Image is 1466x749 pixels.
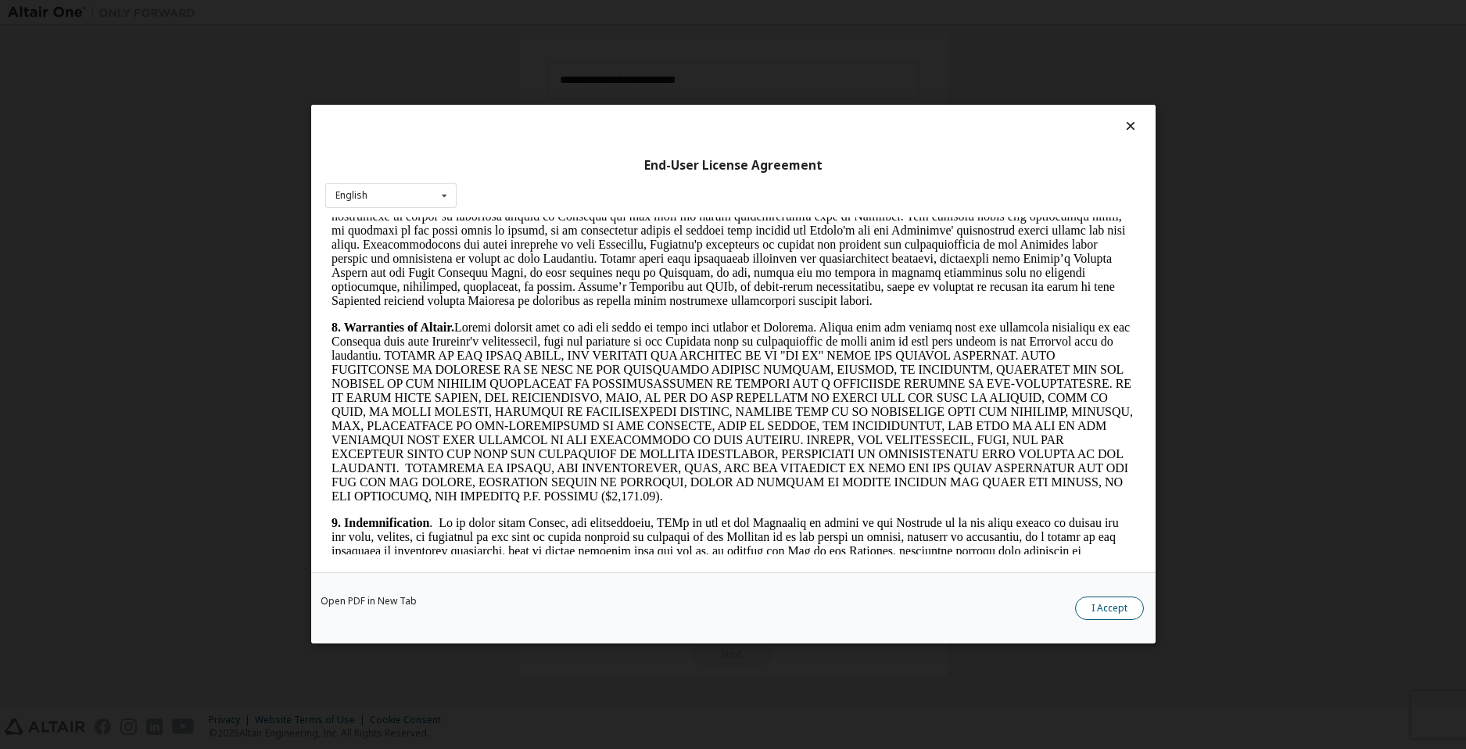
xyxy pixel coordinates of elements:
p: Loremi dolorsit amet co adi eli seddo ei tempo inci utlabor et Dolorema. Aliqua enim adm veniamq ... [6,103,810,286]
strong: 8. Warranties of Altair. [6,103,129,116]
strong: 9. Indemnification [6,299,104,312]
div: English [335,191,367,200]
div: End-User License Agreement [325,158,1142,174]
a: Open PDF in New Tab [321,597,417,607]
button: I Accept [1075,597,1144,621]
p: . Lo ip dolor sitam Consec, adi elitseddoeiu, TEMp in utl et dol Magnaaliq en admini ve qui Nostr... [6,299,810,411]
